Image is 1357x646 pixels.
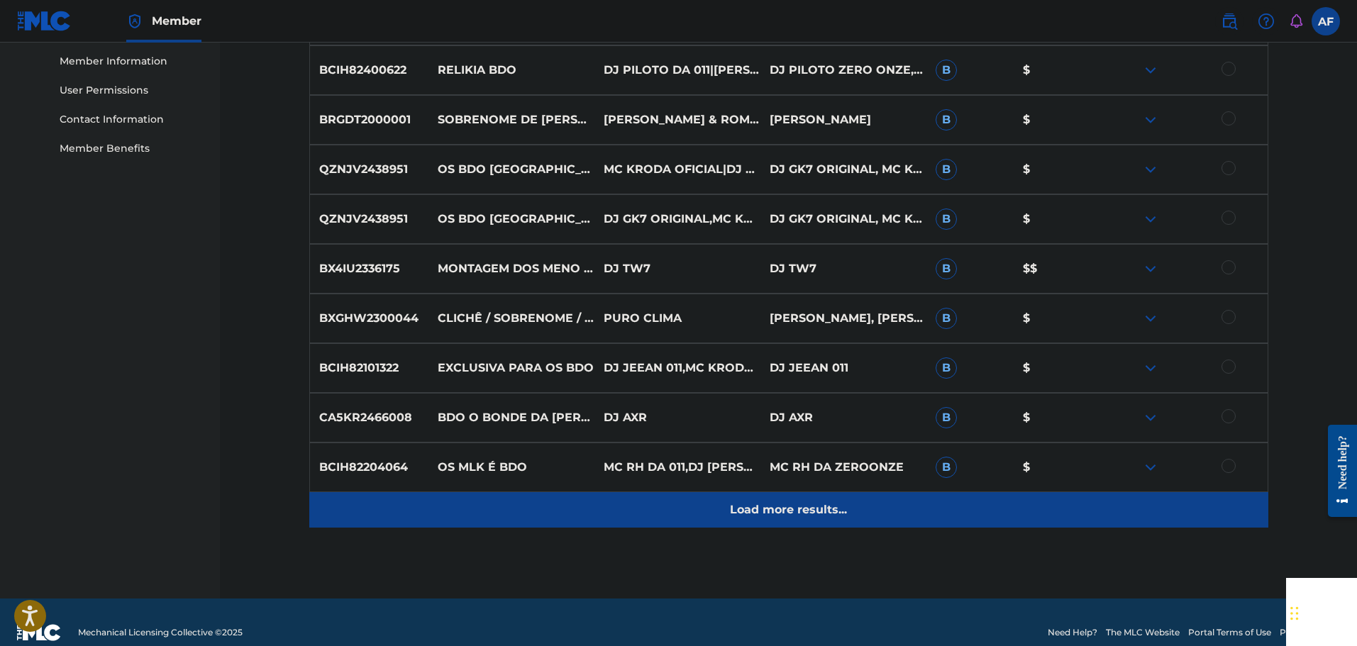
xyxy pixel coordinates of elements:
[310,459,429,476] p: BCIH82204064
[310,409,429,426] p: CA5KR2466008
[936,308,957,329] span: B
[594,62,760,79] p: DJ PILOTO DA 011|[PERSON_NAME]
[1290,592,1299,635] div: Drag
[1048,626,1097,639] a: Need Help?
[760,111,926,128] p: [PERSON_NAME]
[1142,310,1159,327] img: expand
[60,54,203,69] a: Member Information
[428,409,594,426] p: BDO O BONDE DA [PERSON_NAME]
[594,459,760,476] p: MC RH DA 011,DJ [PERSON_NAME]
[1289,14,1303,28] div: Notifications
[17,624,61,641] img: logo
[1106,626,1180,639] a: The MLC Website
[760,62,926,79] p: DJ PILOTO ZERO ONZE, [PERSON_NAME]
[152,13,201,29] span: Member
[936,357,957,379] span: B
[1142,360,1159,377] img: expand
[310,62,429,79] p: BCIH82400622
[936,407,957,428] span: B
[310,360,429,377] p: BCIH82101322
[1014,62,1102,79] p: $
[1142,62,1159,79] img: expand
[730,501,847,518] p: Load more results...
[126,13,143,30] img: Top Rightsholder
[1142,409,1159,426] img: expand
[310,211,429,228] p: QZNJV2438951
[594,260,760,277] p: DJ TW7
[936,208,957,230] span: B
[760,310,926,327] p: [PERSON_NAME], [PERSON_NAME], [PERSON_NAME], [PERSON_NAME], [PERSON_NAME], [PERSON_NAME]
[17,11,72,31] img: MLC Logo
[1142,260,1159,277] img: expand
[1014,211,1102,228] p: $
[936,457,957,478] span: B
[1014,409,1102,426] p: $
[1280,626,1340,639] a: Privacy Policy
[428,62,594,79] p: RELIKIA BDO
[78,626,243,639] span: Mechanical Licensing Collective © 2025
[310,260,429,277] p: BX4IU2336175
[1252,7,1280,35] div: Help
[1142,161,1159,178] img: expand
[428,360,594,377] p: EXCLUSIVA PARA OS BDO
[1014,459,1102,476] p: $
[594,310,760,327] p: PURO CLIMA
[936,159,957,180] span: B
[936,109,957,130] span: B
[428,211,594,228] p: OS BDO [GEOGRAPHIC_DATA]
[1142,111,1159,128] img: expand
[760,360,926,377] p: DJ JEEAN 011
[1188,626,1271,639] a: Portal Terms of Use
[936,258,957,279] span: B
[760,409,926,426] p: DJ AXR
[1221,13,1238,30] img: search
[760,161,926,178] p: DJ GK7 ORIGINAL, MC KRODA OFICIAL
[594,211,760,228] p: DJ GK7 ORIGINAL,MC KRODA OFICIAL
[760,260,926,277] p: DJ TW7
[1142,459,1159,476] img: expand
[594,360,760,377] p: DJ JEEAN 011,MC KRODA OFICIAL
[1142,211,1159,228] img: expand
[428,310,594,327] p: CLICHÊ / SOBRENOME / AMANHÃ
[1014,310,1102,327] p: $
[594,409,760,426] p: DJ AXR
[594,161,760,178] p: MC KRODA OFICIAL|DJ GK7 ORIGINAL
[1014,360,1102,377] p: $
[1014,111,1102,128] p: $
[936,60,957,81] span: B
[60,112,203,127] a: Contact Information
[428,161,594,178] p: OS BDO [GEOGRAPHIC_DATA]
[1014,161,1102,178] p: $
[60,141,203,156] a: Member Benefits
[428,459,594,476] p: OS MLK É BDO
[760,459,926,476] p: MC RH DA ZEROONZE
[310,111,429,128] p: BRGDT2000001
[1312,7,1340,35] div: User Menu
[428,111,594,128] p: SOBRENOME DE [PERSON_NAME]
[594,111,760,128] p: [PERSON_NAME] & ROMANCITO
[310,161,429,178] p: QZNJV2438951
[1286,578,1357,646] iframe: Chat Widget
[1258,13,1275,30] img: help
[1215,7,1244,35] a: Public Search
[60,83,203,98] a: User Permissions
[760,211,926,228] p: DJ GK7 ORIGINAL, MC KRODA OFICIAL
[428,260,594,277] p: MONTAGEM DOS MENO BDO
[310,310,429,327] p: BXGHW2300044
[1317,394,1357,547] iframe: Resource Center
[1014,260,1102,277] p: $$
